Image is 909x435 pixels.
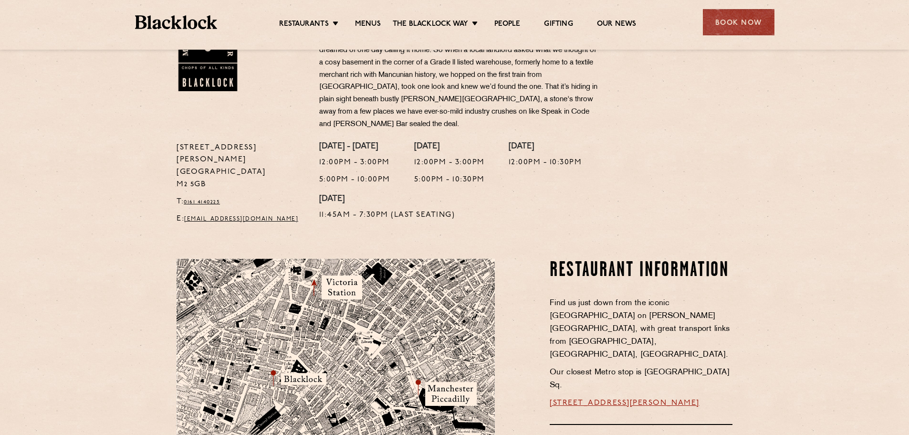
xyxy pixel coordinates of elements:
[414,157,485,169] p: 12:00pm - 3:00pm
[135,15,218,29] img: BL_Textured_Logo-footer-cropped.svg
[544,20,573,30] a: Gifting
[184,199,220,205] a: 0161 4140225
[597,20,637,30] a: Our News
[177,20,239,91] img: BL_Manchester_Logo-bleed.png
[319,20,601,131] p: For some time now, we’ve held [GEOGRAPHIC_DATA] close to our hearts. Admirers from afar, we’ve lo...
[550,399,700,407] a: [STREET_ADDRESS][PERSON_NAME]
[550,369,730,389] span: Our closest Metro stop is [GEOGRAPHIC_DATA] Sq.
[509,157,582,169] p: 12:00pm - 10:30pm
[550,299,730,359] span: Find us just down from the iconic [GEOGRAPHIC_DATA] on [PERSON_NAME][GEOGRAPHIC_DATA], with great...
[319,142,390,152] h4: [DATE] - [DATE]
[414,174,485,186] p: 5:00pm - 10:30pm
[355,20,381,30] a: Menus
[279,20,329,30] a: Restaurants
[319,194,455,205] h4: [DATE]
[414,142,485,152] h4: [DATE]
[703,9,774,35] div: Book Now
[177,213,305,225] p: E:
[319,157,390,169] p: 12:00pm - 3:00pm
[319,209,455,222] p: 11:45am - 7:30pm (Last Seating)
[184,216,298,222] a: [EMAIL_ADDRESS][DOMAIN_NAME]
[393,20,468,30] a: The Blacklock Way
[177,196,305,208] p: T:
[177,142,305,191] p: [STREET_ADDRESS][PERSON_NAME] [GEOGRAPHIC_DATA] M2 5GB
[494,20,520,30] a: People
[550,259,732,283] h2: Restaurant Information
[509,142,582,152] h4: [DATE]
[319,174,390,186] p: 5:00pm - 10:00pm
